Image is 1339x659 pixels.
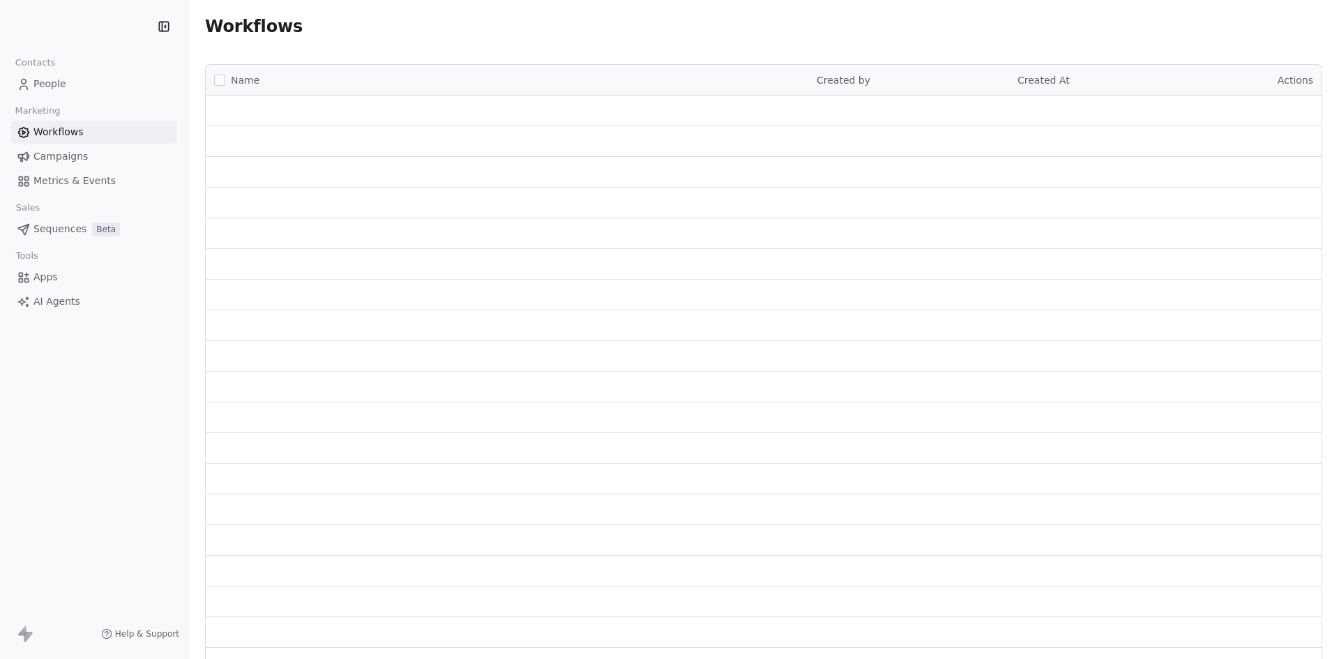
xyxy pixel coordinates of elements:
[9,100,66,121] span: Marketing
[11,145,176,168] a: Campaigns
[33,77,66,91] span: People
[1018,75,1070,86] span: Created At
[11,218,176,241] a: SequencesBeta
[1278,75,1313,86] span: Actions
[115,628,179,639] span: Help & Support
[33,174,116,188] span: Metrics & Events
[33,294,80,309] span: AI Agents
[33,270,58,285] span: Apps
[92,222,120,236] span: Beta
[11,73,176,96] a: People
[11,290,176,313] a: AI Agents
[9,52,61,73] span: Contacts
[10,245,44,266] span: Tools
[33,149,88,164] span: Campaigns
[817,75,870,86] span: Created by
[205,17,303,36] span: Workflows
[10,197,46,218] span: Sales
[33,222,86,236] span: Sequences
[11,169,176,192] a: Metrics & Events
[11,266,176,289] a: Apps
[231,73,259,88] span: Name
[11,121,176,144] a: Workflows
[101,628,179,639] a: Help & Support
[33,125,84,139] span: Workflows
